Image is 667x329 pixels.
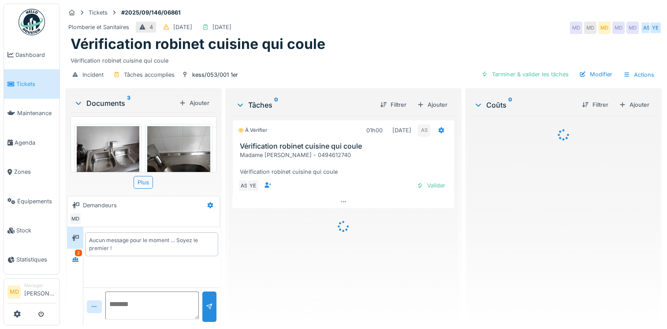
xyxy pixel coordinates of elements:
[4,187,60,216] a: Équipements
[15,138,56,147] span: Agenda
[69,213,82,225] div: MD
[418,124,430,137] div: AS
[89,236,214,252] div: Aucun message pour le moment … Soyez le premier !
[474,100,575,110] div: Coûts
[24,282,56,289] div: Manager
[615,99,653,111] div: Ajouter
[149,23,153,31] div: 4
[626,22,639,34] div: MD
[366,126,383,135] div: 01h00
[4,69,60,98] a: Tickets
[7,285,21,299] li: MD
[4,216,60,245] a: Stock
[576,68,616,80] div: Modifier
[612,22,625,34] div: MD
[89,8,108,17] div: Tickets
[75,250,82,256] div: 2
[83,201,117,209] div: Demandeurs
[16,226,56,235] span: Stock
[24,282,56,301] li: [PERSON_NAME]
[124,71,175,79] div: Tâches accomplies
[4,157,60,187] a: Zones
[4,99,60,128] a: Maintenance
[192,71,238,79] div: kess/053/001 1er
[240,142,451,150] h3: Vérification robinet cuisine qui coule
[19,9,45,35] img: Badge_color-CXgf-gQk.svg
[17,109,56,117] span: Maintenance
[16,80,56,88] span: Tickets
[127,98,130,108] sup: 3
[392,126,411,135] div: [DATE]
[212,23,231,31] div: [DATE]
[7,282,56,303] a: MD Manager[PERSON_NAME]
[173,23,192,31] div: [DATE]
[134,176,153,189] div: Plus
[71,53,656,65] div: Vérification robinet cuisine qui coule
[118,8,184,17] strong: #2025/09/146/06861
[238,127,267,134] div: À vérifier
[17,197,56,206] span: Équipements
[598,22,611,34] div: MD
[478,68,572,80] div: Terminer & valider les tâches
[236,100,373,110] div: Tâches
[4,128,60,157] a: Agenda
[82,71,104,79] div: Incident
[413,179,449,191] div: Valider
[584,22,596,34] div: MD
[147,126,210,173] img: q0gn9biadsm4tuxkvcve5cbyadvz
[649,22,662,34] div: YE
[414,99,451,111] div: Ajouter
[274,100,278,110] sup: 0
[68,23,129,31] div: Plomberie et Sanitaires
[240,151,451,176] div: Madame [PERSON_NAME] - 0494612740 Vérification robinet cuisine qui coule
[74,98,175,108] div: Documents
[508,100,512,110] sup: 0
[4,245,60,274] a: Statistiques
[175,97,213,109] div: Ajouter
[71,36,325,52] h1: Vérification robinet cuisine qui coule
[578,99,612,111] div: Filtrer
[641,22,653,34] div: AS
[238,179,250,192] div: AS
[247,179,259,192] div: YE
[14,168,56,176] span: Zones
[15,51,56,59] span: Dashboard
[16,255,56,264] span: Statistiques
[4,40,60,69] a: Dashboard
[376,99,410,111] div: Filtrer
[77,126,139,173] img: 4w5y6a4qcfq0d6vji3anw371v4wf
[570,22,582,34] div: MD
[619,68,658,81] div: Actions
